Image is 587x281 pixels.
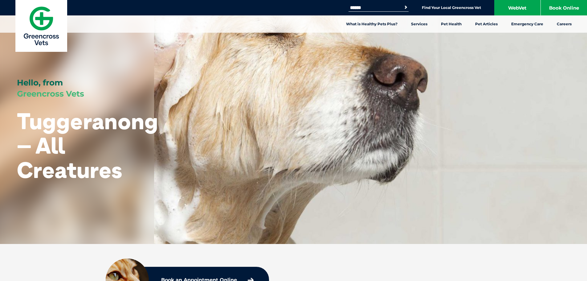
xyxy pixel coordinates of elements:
[17,78,63,88] span: Hello, from
[468,15,504,33] a: Pet Articles
[504,15,550,33] a: Emergency Care
[550,15,578,33] a: Careers
[422,5,481,10] a: Find Your Local Greencross Vet
[339,15,404,33] a: What is Healthy Pets Plus?
[403,4,409,10] button: Search
[17,109,158,182] h1: Tuggeranong – All Creatures
[434,15,468,33] a: Pet Health
[17,89,84,99] span: Greencross Vets
[404,15,434,33] a: Services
